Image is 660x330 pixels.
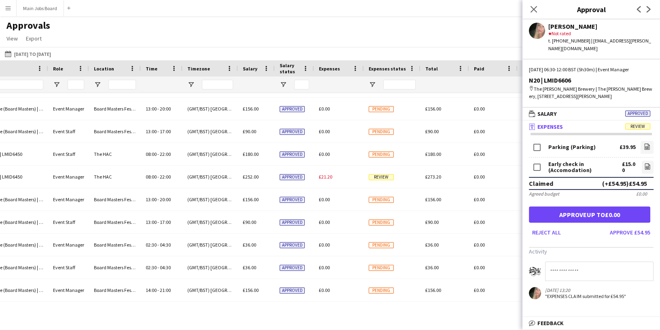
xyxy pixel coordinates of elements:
span: 13:00 [146,219,157,225]
span: Approved [280,242,305,248]
span: Timezone [187,66,210,72]
span: £90.00 [243,128,256,134]
div: (GMT/BST) [GEOGRAPHIC_DATA] [183,98,238,120]
span: £0.00 [319,151,330,157]
span: - [157,219,159,225]
div: [PERSON_NAME] [548,23,654,30]
span: £0.00 [474,174,485,180]
span: Feedback [537,319,564,327]
span: £0.00 [474,106,485,112]
button: Open Filter Menu [94,81,101,88]
div: Event Staff [48,143,89,165]
div: Early check in (Accomodation) [548,161,622,173]
span: Expenses [319,66,340,72]
span: 02:30 [146,264,157,270]
div: Claimed [529,179,553,187]
span: 21:00 [160,287,171,293]
span: £273.20 [425,174,441,180]
span: Expenses status [369,66,406,72]
div: t. [PHONE_NUMBER] | [EMAIL_ADDRESS][PERSON_NAME][DOMAIN_NAME] [548,37,654,52]
a: View [3,33,21,44]
span: £0.00 [474,219,485,225]
span: £90.00 [243,219,256,225]
span: Pending [369,265,394,271]
mat-expansion-panel-header: ExpensesReview [522,121,660,133]
span: Location [94,66,114,72]
h3: Activity [529,248,654,255]
span: Pending [369,129,394,135]
div: (GMT/BST) [GEOGRAPHIC_DATA] [183,143,238,165]
span: View [6,35,18,42]
span: £0.00 [319,264,330,270]
span: Expenses [537,123,563,130]
span: £90.00 [425,128,439,134]
span: - [157,128,159,134]
span: 17:00 [160,219,171,225]
div: (GMT/BST) [GEOGRAPHIC_DATA] [183,279,238,301]
div: Event Manager [48,234,89,256]
span: 13:00 [146,128,157,134]
span: Pending [369,242,394,248]
span: Review [625,123,650,130]
span: £0.00 [474,128,485,134]
span: Approved [625,111,650,117]
span: 04:30 [160,264,171,270]
span: Approved [280,151,305,158]
app-user-avatar: Emma Kelly [529,287,541,299]
span: £0.00 [319,128,330,134]
h3: Approval [522,4,660,15]
div: The [PERSON_NAME] Brewery | The [PERSON_NAME] Brewery, [STREET_ADDRESS][PERSON_NAME] [529,85,654,100]
span: 08:00 [146,174,157,180]
span: Approved [280,174,305,180]
mat-expansion-panel-header: SalaryApproved [522,108,660,120]
button: Reject all [529,226,564,239]
span: Approved [280,219,305,226]
span: Salary status [280,62,299,75]
button: Approveup to£0.00 [529,207,650,223]
div: N20 | LMID6606 [529,77,654,84]
span: £156.00 [243,106,259,112]
span: 13:00 [146,196,157,202]
span: Total [425,66,438,72]
div: Event Staff [48,211,89,233]
div: [DATE] 06:30-12:00 BST (5h30m) | Event Manager [529,66,654,73]
div: Not rated [548,30,654,37]
span: £0.00 [474,242,485,248]
span: Export [26,35,42,42]
span: £36.00 [243,264,256,270]
div: (GMT/BST) [GEOGRAPHIC_DATA] [183,188,238,211]
mat-expansion-panel-header: Feedback [522,317,660,329]
span: £36.00 [425,242,439,248]
div: Parking (Parking) [548,144,596,150]
span: Approved [280,287,305,294]
span: 08:00 [146,151,157,157]
div: Event Manager [48,279,89,301]
span: Time [146,66,157,72]
div: "EXPENSES CLAIM submitted for £54.95" [545,293,626,299]
span: - [157,151,159,157]
input: Role Filter Input [68,80,84,89]
span: 02:30 [146,242,157,248]
div: Board Masters Festival [89,234,141,256]
button: Main Jobs Board [17,0,64,16]
input: Location Filter Input [108,80,136,89]
span: £156.00 [243,287,259,293]
span: Approved [280,106,305,112]
button: Open Filter Menu [280,81,287,88]
span: Salary [537,110,557,117]
div: Board Masters Festival [89,98,141,120]
span: - [157,287,159,293]
div: (GMT/BST) [GEOGRAPHIC_DATA] [183,211,238,233]
span: £0.00 [319,242,330,248]
span: - [157,264,159,270]
span: Pending [369,106,394,112]
div: £0.00 [636,191,647,197]
div: £39.95 [620,144,636,150]
span: 04:30 [160,242,171,248]
span: £0.00 [319,287,330,293]
div: The HAC [89,166,141,188]
span: Approved [280,129,305,135]
span: £0.00 [474,287,485,293]
span: Pending [369,287,394,294]
span: 14:00 [146,287,157,293]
